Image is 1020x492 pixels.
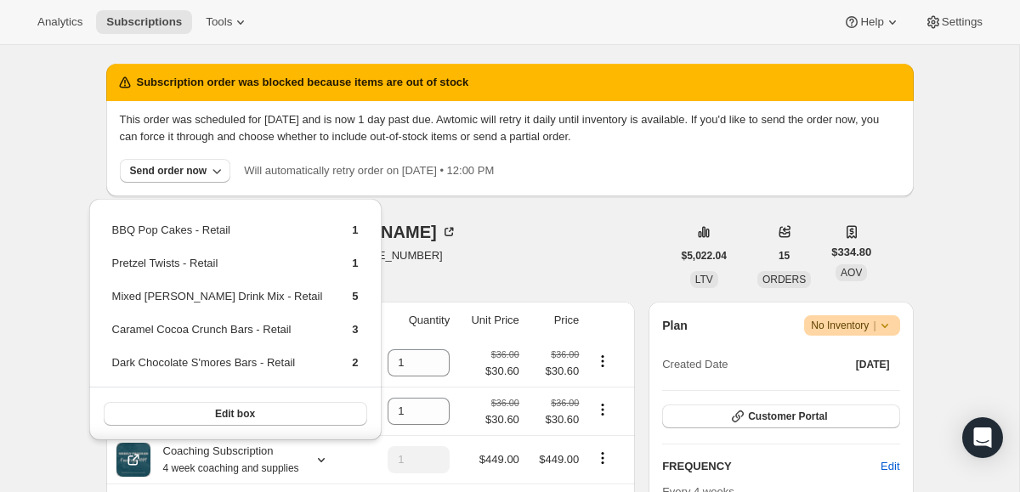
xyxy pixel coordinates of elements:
button: Tools [195,10,259,34]
span: 1 [352,257,358,269]
td: Dark Chocolate S'mores Bars - Retail [111,353,324,385]
div: Send order now [130,164,207,178]
small: $36.00 [491,398,519,408]
span: No Inventory [811,317,892,334]
span: Customer Portal [748,410,827,423]
span: 3 [352,323,358,336]
span: Subscriptions [106,15,182,29]
button: Product actions [589,400,616,419]
td: Mixed [PERSON_NAME] Drink Mix - Retail [111,287,324,319]
button: 15 [768,244,800,268]
button: Send order now [120,159,231,183]
button: Analytics [27,10,93,34]
span: $449.00 [479,453,519,466]
span: Created Date [662,356,728,373]
span: $30.60 [530,411,579,428]
p: This order was scheduled for [DATE] and is now 1 day past due. Awtomic will retry it daily until ... [120,111,900,145]
span: 2 [352,356,358,369]
span: 1 [352,223,358,236]
span: AOV [841,267,862,279]
th: Price [524,302,584,339]
button: Edit box [104,402,367,426]
button: Customer Portal [662,404,899,428]
button: Settings [915,10,993,34]
span: ORDERS [762,274,806,286]
span: Tools [206,15,232,29]
h2: FREQUENCY [662,458,881,475]
span: Edit box [215,407,255,421]
small: $36.00 [551,398,579,408]
small: $36.00 [551,349,579,359]
p: Will automatically retry order on [DATE] • 12:00 PM [244,162,494,179]
button: Product actions [589,449,616,467]
span: 15 [779,249,790,263]
h2: Plan [662,317,688,334]
td: Pretzel Twists - Retail [111,254,324,286]
button: Product actions [589,352,616,370]
span: 5 [352,290,358,303]
h2: Subscription order was blocked because items are out of stock [137,74,469,91]
td: BBQ Pop Cakes - Retail [111,221,324,252]
span: [DATE] [856,358,890,371]
span: $334.80 [831,244,871,261]
button: Edit [870,453,909,480]
button: $5,022.04 [671,244,737,268]
span: Edit [881,458,899,475]
span: LTV [695,274,713,286]
span: Analytics [37,15,82,29]
th: Quantity [369,302,456,339]
span: $449.00 [539,453,579,466]
div: Open Intercom Messenger [962,417,1003,458]
span: $5,022.04 [682,249,727,263]
button: [DATE] [846,353,900,376]
th: Unit Price [455,302,524,339]
span: | [873,319,875,332]
td: Caramel Cocoa Crunch Bars - Retail [111,320,324,352]
button: Subscriptions [96,10,192,34]
small: $36.00 [491,349,519,359]
button: Help [833,10,910,34]
span: Help [860,15,883,29]
span: $30.60 [530,363,579,380]
span: $30.60 [485,411,519,428]
small: 4 week coaching and supplies [163,462,299,474]
span: Settings [942,15,983,29]
span: $30.60 [485,363,519,380]
div: Coaching Subscription [150,443,299,477]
